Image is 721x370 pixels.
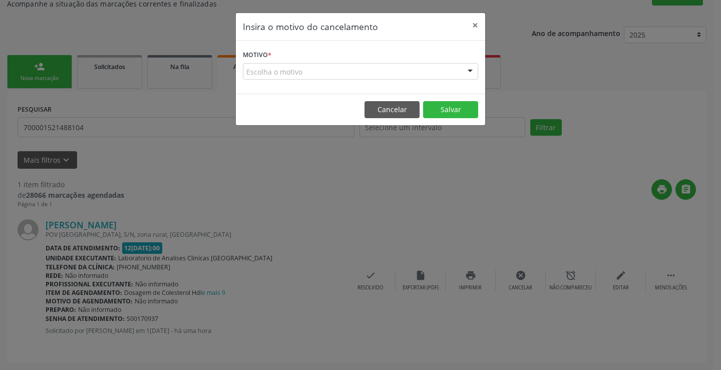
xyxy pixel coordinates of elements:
span: Escolha o motivo [246,67,302,77]
button: Cancelar [365,101,420,118]
label: Motivo [243,48,271,63]
button: Salvar [423,101,478,118]
h5: Insira o motivo do cancelamento [243,20,378,33]
button: Close [465,13,485,38]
